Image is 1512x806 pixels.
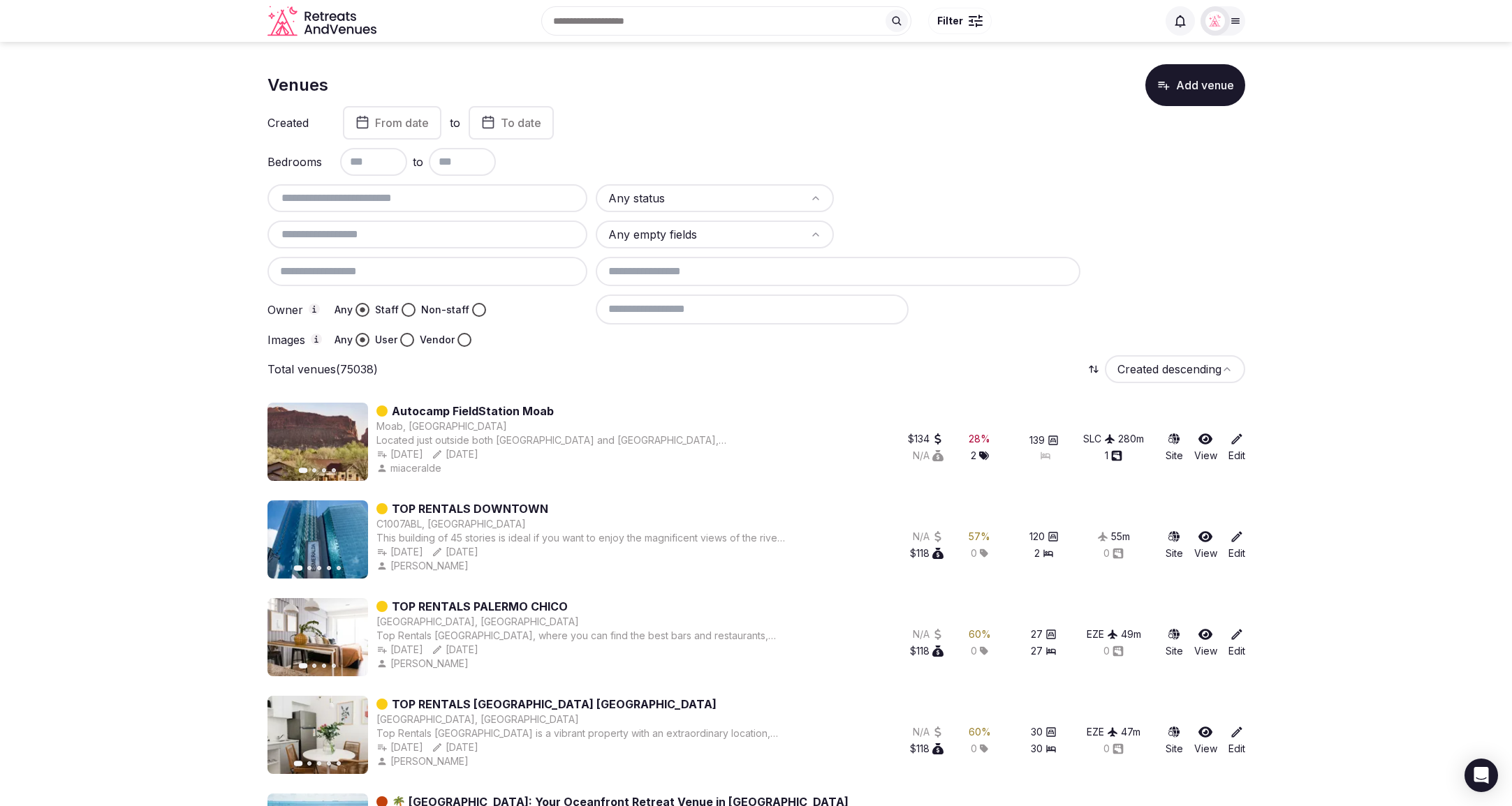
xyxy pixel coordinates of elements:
[910,644,944,658] div: $118
[335,303,353,317] label: Any
[1166,725,1183,756] a: Site
[376,419,507,433] button: Moab, [GEOGRAPHIC_DATA]
[267,6,379,37] svg: Retreats and Venues company logo
[1228,530,1245,560] a: Edit
[335,333,353,347] label: Any
[1194,627,1217,658] a: View
[1031,742,1057,756] button: 30
[376,740,423,754] div: [DATE]
[376,433,785,447] div: Located just outside both [GEOGRAPHIC_DATA] and [GEOGRAPHIC_DATA], [GEOGRAPHIC_DATA] provides a h...
[376,447,423,461] button: [DATE]
[1228,725,1245,756] a: Edit
[307,566,311,570] button: Go to slide 2
[267,598,368,676] img: Featured image for TOP RENTALS PALERMO CHICO
[267,361,378,377] p: Total venues (75038)
[267,403,368,481] img: Featured image for Autocamp FieldStation Moab
[332,664,336,668] button: Go to slide 4
[337,566,341,570] button: Go to slide 5
[307,761,311,766] button: Go to slide 2
[1205,11,1225,31] img: miaceralde
[908,432,944,446] button: $134
[376,643,423,657] div: [DATE]
[376,754,471,768] button: [PERSON_NAME]
[501,116,541,130] span: To date
[1031,644,1057,658] button: 27
[392,403,554,419] a: Autocamp FieldStation Moab
[1031,742,1043,756] span: 30
[1034,546,1054,560] button: 2
[312,468,316,472] button: Go to slide 2
[1121,627,1141,641] button: 49m
[432,740,478,754] button: [DATE]
[1111,530,1130,544] div: 55 m
[971,546,977,560] span: 0
[1105,449,1122,463] button: 1
[267,334,323,346] label: Images
[343,106,441,140] button: From date
[1121,725,1140,739] div: 47 m
[421,303,469,317] label: Non-staff
[1087,627,1118,641] button: EZE
[969,725,991,739] div: 60 %
[1166,432,1183,463] a: Site
[312,664,316,668] button: Go to slide 2
[376,629,785,643] div: Top Rentals [GEOGRAPHIC_DATA], where you can find the best bars and restaurants, relaxing spots s...
[913,530,944,544] div: N/A
[420,333,455,347] label: Vendor
[1087,725,1118,739] div: EZE
[376,517,526,531] div: C1007ABL, [GEOGRAPHIC_DATA]
[913,627,944,641] button: N/A
[376,712,579,726] button: [GEOGRAPHIC_DATA], [GEOGRAPHIC_DATA]
[376,461,444,475] div: miaceralde
[1228,432,1245,463] a: Edit
[969,530,990,544] div: 57 %
[293,565,302,571] button: Go to slide 1
[267,156,323,167] label: Bedrooms
[309,304,320,315] button: Owner
[376,726,785,740] div: Top Rentals [GEOGRAPHIC_DATA] is a vibrant property with an extraordinary location, close to bars...
[910,546,944,560] button: $118
[375,333,397,347] label: User
[1103,644,1124,658] button: 0
[322,664,326,668] button: Go to slide 3
[969,725,991,739] button: 60%
[450,115,460,130] label: to
[432,643,478,657] button: [DATE]
[1083,432,1115,446] button: SLC
[376,615,579,629] button: [GEOGRAPHIC_DATA], [GEOGRAPHIC_DATA]
[267,117,323,128] label: Created
[337,761,341,766] button: Go to slide 5
[1031,644,1043,658] span: 27
[1166,530,1183,560] a: Site
[969,432,990,446] button: 28%
[1029,433,1045,447] span: 139
[937,14,963,28] span: Filter
[327,761,331,766] button: Go to slide 4
[375,303,399,317] label: Staff
[376,545,423,559] button: [DATE]
[1031,627,1057,641] button: 27
[376,559,471,573] button: [PERSON_NAME]
[1121,627,1141,641] div: 49 m
[913,725,944,739] button: N/A
[298,663,307,669] button: Go to slide 1
[317,761,321,766] button: Go to slide 3
[267,304,323,316] label: Owner
[1166,627,1183,658] a: Site
[910,742,944,756] button: $118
